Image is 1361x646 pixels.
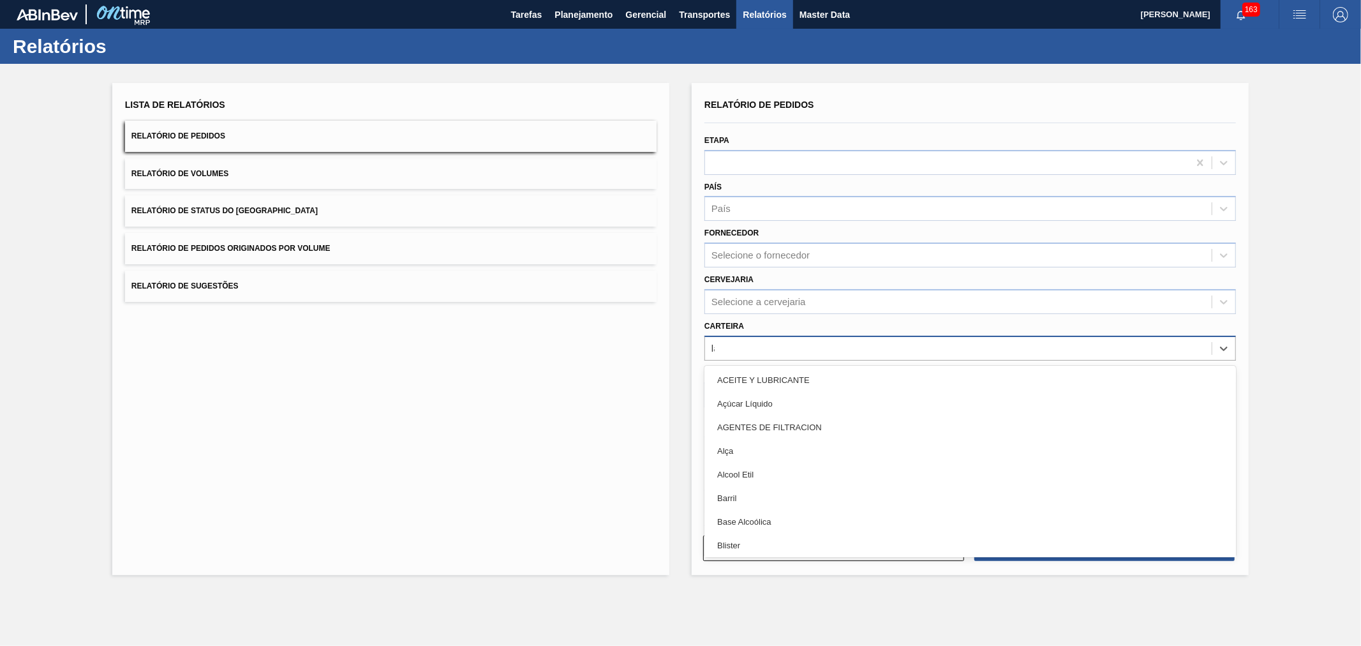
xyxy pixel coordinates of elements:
span: Relatório de Pedidos [131,131,225,140]
label: Carteira [704,322,744,331]
span: Tarefas [511,7,542,22]
div: Base Alcoólica [704,510,1236,534]
div: Açúcar Líquido [704,392,1236,416]
span: Master Data [799,7,850,22]
img: Logout [1333,7,1348,22]
span: Relatório de Sugestões [131,282,239,290]
div: Alça [704,439,1236,463]
div: País [711,204,731,214]
div: AGENTES DE FILTRACION [704,416,1236,439]
span: Gerencial [626,7,667,22]
div: Barril [704,486,1236,510]
div: Blister [704,534,1236,557]
img: TNhmsLtSVTkK8tSr43FrP2fwEKptu5GPRR3wAAAABJRU5ErkJggg== [17,9,78,20]
button: Relatório de Pedidos [125,121,657,152]
span: Transportes [679,7,730,22]
span: Relatórios [743,7,786,22]
label: Fornecedor [704,229,759,237]
div: Selecione a cervejaria [711,296,806,307]
button: Relatório de Sugestões [125,271,657,302]
label: Cervejaria [704,275,754,284]
button: Relatório de Status do [GEOGRAPHIC_DATA] [125,195,657,227]
span: Relatório de Pedidos Originados por Volume [131,244,331,253]
img: userActions [1292,7,1307,22]
button: Relatório de Pedidos Originados por Volume [125,233,657,264]
button: Limpar [703,536,964,561]
div: ACEITE Y LUBRICANTE [704,368,1236,392]
div: Alcool Etil [704,463,1236,486]
span: Lista de Relatórios [125,100,225,110]
span: Relatório de Volumes [131,169,228,178]
div: Selecione o fornecedor [711,250,810,261]
label: Etapa [704,136,729,145]
button: Relatório de Volumes [125,158,657,190]
h1: Relatórios [13,39,239,54]
label: País [704,183,722,192]
button: Notificações [1221,6,1261,24]
span: Relatório de Pedidos [704,100,814,110]
span: 163 [1242,3,1260,17]
span: Relatório de Status do [GEOGRAPHIC_DATA] [131,206,318,215]
span: Planejamento [554,7,613,22]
